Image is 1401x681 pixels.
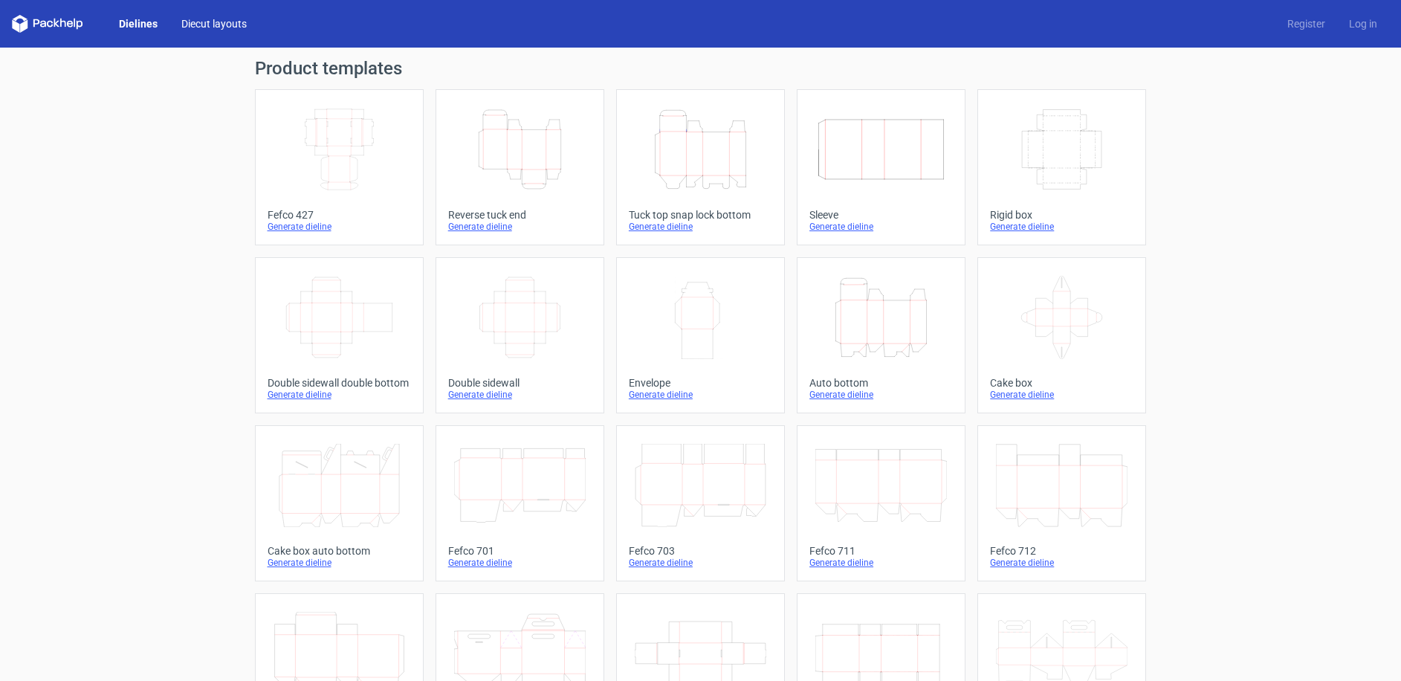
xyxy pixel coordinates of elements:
[448,557,592,569] div: Generate dieline
[268,557,411,569] div: Generate dieline
[990,389,1133,401] div: Generate dieline
[268,389,411,401] div: Generate dieline
[436,257,604,413] a: Double sidewallGenerate dieline
[809,221,953,233] div: Generate dieline
[436,425,604,581] a: Fefco 701Generate dieline
[268,221,411,233] div: Generate dieline
[448,545,592,557] div: Fefco 701
[990,221,1133,233] div: Generate dieline
[255,89,424,245] a: Fefco 427Generate dieline
[268,377,411,389] div: Double sidewall double bottom
[448,221,592,233] div: Generate dieline
[629,389,772,401] div: Generate dieline
[977,89,1146,245] a: Rigid boxGenerate dieline
[629,221,772,233] div: Generate dieline
[616,425,785,581] a: Fefco 703Generate dieline
[436,89,604,245] a: Reverse tuck endGenerate dieline
[809,557,953,569] div: Generate dieline
[990,377,1133,389] div: Cake box
[990,545,1133,557] div: Fefco 712
[448,209,592,221] div: Reverse tuck end
[809,377,953,389] div: Auto bottom
[629,377,772,389] div: Envelope
[797,89,965,245] a: SleeveGenerate dieline
[809,389,953,401] div: Generate dieline
[629,557,772,569] div: Generate dieline
[1275,16,1337,31] a: Register
[255,59,1147,77] h1: Product templates
[268,209,411,221] div: Fefco 427
[255,257,424,413] a: Double sidewall double bottomGenerate dieline
[107,16,169,31] a: Dielines
[268,545,411,557] div: Cake box auto bottom
[977,425,1146,581] a: Fefco 712Generate dieline
[629,545,772,557] div: Fefco 703
[448,377,592,389] div: Double sidewall
[616,257,785,413] a: EnvelopeGenerate dieline
[629,209,772,221] div: Tuck top snap lock bottom
[169,16,259,31] a: Diecut layouts
[1337,16,1389,31] a: Log in
[255,425,424,581] a: Cake box auto bottomGenerate dieline
[990,209,1133,221] div: Rigid box
[809,209,953,221] div: Sleeve
[616,89,785,245] a: Tuck top snap lock bottomGenerate dieline
[977,257,1146,413] a: Cake boxGenerate dieline
[797,257,965,413] a: Auto bottomGenerate dieline
[809,545,953,557] div: Fefco 711
[448,389,592,401] div: Generate dieline
[990,557,1133,569] div: Generate dieline
[797,425,965,581] a: Fefco 711Generate dieline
